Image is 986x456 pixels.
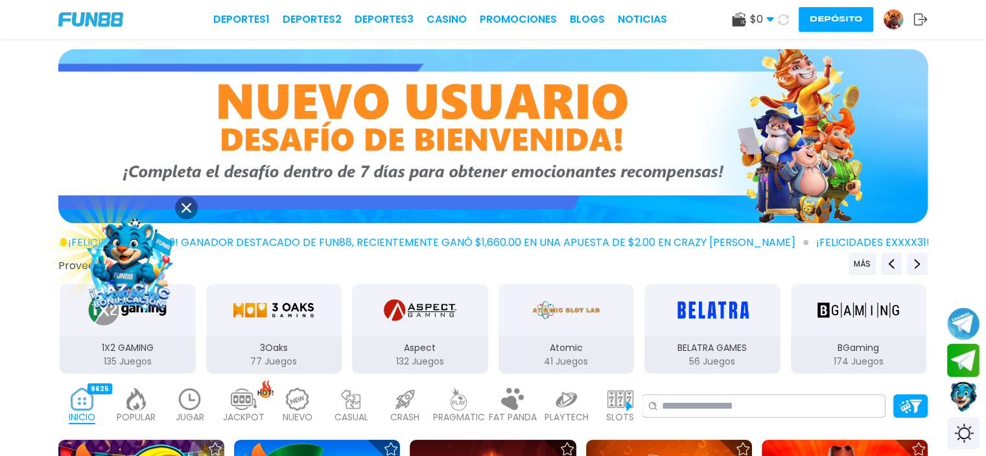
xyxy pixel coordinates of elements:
img: home_active.webp [69,388,95,411]
p: POPULAR [117,411,156,424]
span: ¡FELICIDADES sxxxx9! GANADOR DESTACADO DE FUN88, RECIENTEMENTE GANÓ $1,660.00 EN UNA APUESTA DE $... [68,235,808,250]
span: $ 0 [750,12,774,27]
button: Contact customer service [947,380,980,414]
img: Atomic [530,292,602,328]
a: Deportes2 [283,12,342,27]
a: Deportes3 [355,12,414,27]
p: CRASH [390,411,419,424]
button: BELATRA GAMES [639,283,786,375]
img: BGaming [817,292,899,328]
img: fat_panda_light.webp [500,388,526,411]
div: Switch theme [947,417,980,450]
a: Deportes1 [213,12,270,27]
p: 1X2 GAMING [60,341,196,355]
a: BLOGS [570,12,605,27]
img: Company Logo [58,12,123,27]
p: Aspect [352,341,488,355]
img: Image Link [71,203,189,320]
a: CASINO [427,12,467,27]
p: 132 Juegos [352,355,488,368]
button: BGaming [786,283,932,375]
button: Previous providers [849,253,876,275]
button: Aspect [347,283,493,375]
button: 3Oaks [201,283,347,375]
img: 3Oaks [233,292,314,328]
button: Depósito [799,7,873,32]
img: Aspect [384,292,456,328]
p: CASUAL [335,411,368,424]
button: 1X2 GAMING [54,283,201,375]
img: hot [257,380,274,398]
img: slots_light.webp [607,388,633,411]
button: Join telegram channel [947,307,980,341]
img: BELATRA GAMES [672,292,753,328]
img: crash_light.webp [392,388,418,411]
p: JACKPOT [223,411,264,424]
p: FAT PANDA [489,411,537,424]
p: 3Oaks [206,341,342,355]
p: 56 Juegos [644,355,781,368]
button: Next providers [907,253,928,275]
img: Avatar [884,10,903,29]
button: Atomic [493,283,640,375]
p: JUGAR [176,411,204,424]
img: pragmatic_light.webp [446,388,472,411]
p: 41 Juegos [499,355,635,368]
img: playtech_light.webp [554,388,580,411]
img: jackpot_light.webp [231,388,257,411]
p: 135 Juegos [60,355,196,368]
p: PRAGMATIC [433,411,485,424]
img: casual_light.webp [338,388,364,411]
a: Avatar [883,9,913,30]
img: new_light.webp [285,388,311,411]
p: INICIO [69,411,95,424]
button: Join telegram [947,344,980,378]
p: BGaming [791,341,927,355]
p: Atomic [499,341,635,355]
p: SLOTS [606,411,634,424]
div: 9625 [88,383,112,394]
p: BELATRA GAMES [644,341,781,355]
img: Bono de Nuevo Jugador [58,49,928,223]
a: NOTICIAS [618,12,667,27]
img: Platform Filter [899,400,922,413]
p: 77 Juegos [206,355,342,368]
img: recent_light.webp [177,388,203,411]
p: NUEVO [283,411,312,424]
p: 174 Juegos [791,355,927,368]
button: Previous providers [881,253,902,275]
img: popular_light.webp [123,388,149,411]
a: Promociones [480,12,557,27]
p: PLAYTECH [545,411,589,424]
button: Proveedores de juego [58,259,169,272]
